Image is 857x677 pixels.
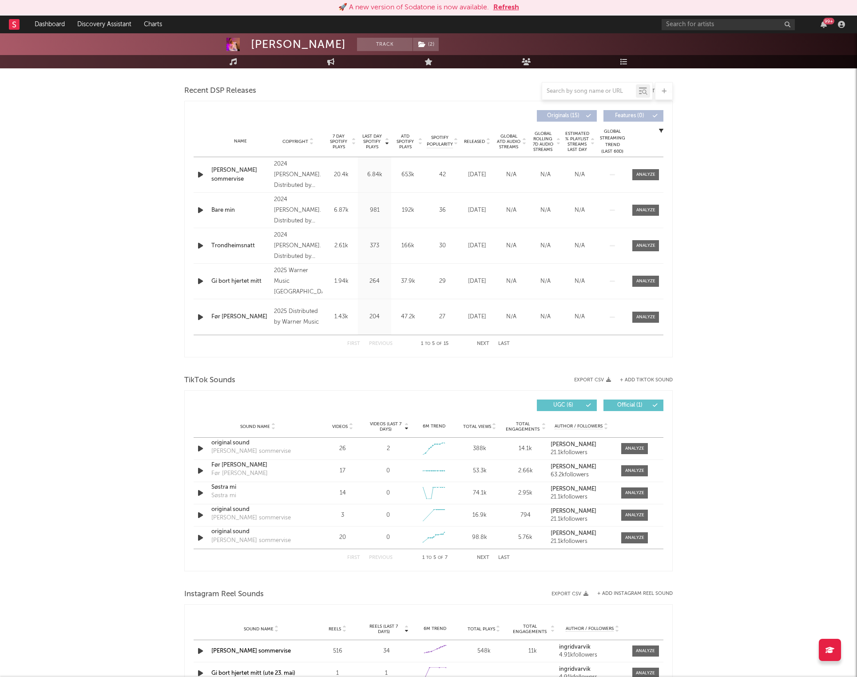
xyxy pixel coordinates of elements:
div: 21.1k followers [551,516,612,523]
div: Name [211,138,270,145]
a: Charts [138,16,168,33]
button: + Add TikTok Sound [620,378,673,383]
div: 53.3k [459,467,500,475]
div: 1.94k [327,277,356,286]
div: 2024 [PERSON_NAME]. Distributed by ADA Nordic - A division of Warner Music Group [274,194,322,226]
div: 2.66k [505,467,546,475]
input: Search by song name or URL [542,88,636,95]
div: 42 [427,170,458,179]
div: 166k [393,242,422,250]
span: Videos (last 7 days) [368,421,404,432]
button: Last [498,341,510,346]
button: UGC(6) [537,400,597,411]
a: original sound [211,505,304,514]
div: Global Streaming Trend (Last 60D) [599,128,626,155]
div: 2025 Warner Music [GEOGRAPHIC_DATA] [274,265,322,297]
strong: [PERSON_NAME] [551,442,596,447]
span: Copyright [282,139,308,144]
div: N/A [496,170,526,179]
button: Track [357,38,413,51]
div: 20.4k [327,170,356,179]
a: [PERSON_NAME] [551,464,612,470]
div: [DATE] [462,242,492,250]
span: to [426,556,432,560]
div: 388k [459,444,500,453]
div: 653k [393,170,422,179]
span: ATD Spotify Plays [393,134,417,150]
span: Reels [329,626,341,632]
div: 2024 [PERSON_NAME]. Distributed by ADA Nordic - A division of Warner Music Group [274,159,322,191]
button: Export CSV [551,591,588,597]
div: 63.2k followers [551,472,612,478]
div: [PERSON_NAME] sommervise [211,447,291,456]
div: 29 [427,277,458,286]
span: Author / Followers [566,626,614,632]
a: [PERSON_NAME] [551,442,612,448]
div: 981 [360,206,389,215]
div: 6M Trend [413,626,457,632]
a: [PERSON_NAME] sommervise [211,166,270,183]
div: N/A [565,170,595,179]
div: 1 5 15 [410,339,459,349]
div: 34 [364,647,409,656]
span: Global ATD Audio Streams [496,134,521,150]
div: 794 [505,511,546,520]
strong: [PERSON_NAME] [551,464,596,470]
div: 3 [322,511,363,520]
a: Søstra mi [211,483,304,492]
a: original sound [211,527,304,536]
div: [DATE] [462,313,492,321]
div: 2 [387,444,390,453]
div: N/A [565,242,595,250]
button: Next [477,341,489,346]
div: 11k [511,647,555,656]
a: Gi bort hjertet mitt [211,277,270,286]
div: N/A [565,313,595,321]
div: 0 [386,511,390,520]
span: of [438,556,443,560]
div: N/A [496,277,526,286]
a: original sound [211,439,304,447]
button: Features(0) [603,110,663,122]
a: Bare min [211,206,270,215]
div: 516 [315,647,360,656]
div: 16.9k [459,511,500,520]
a: [PERSON_NAME] sommervise [211,648,291,654]
button: Official(1) [603,400,663,411]
button: Originals(15) [537,110,597,122]
span: UGC ( 6 ) [543,403,583,408]
div: [DATE] [462,206,492,215]
span: of [436,342,442,346]
a: Før [PERSON_NAME] [211,461,304,470]
div: 2.61k [327,242,356,250]
div: 36 [427,206,458,215]
div: N/A [531,242,560,250]
button: + Add Instagram Reel Sound [597,591,673,596]
a: Discovery Assistant [71,16,138,33]
a: [PERSON_NAME] [551,531,612,537]
span: Reels (last 7 days) [364,624,403,634]
span: Released [464,139,485,144]
div: 2025 Distributed by Warner Music [274,306,322,328]
a: ingridvarvik [559,644,626,650]
span: Global Rolling 7D Audio Streams [531,131,555,152]
button: First [347,555,360,560]
div: N/A [565,277,595,286]
input: Search for artists [662,19,795,30]
div: N/A [496,206,526,215]
a: ingridvarvik [559,666,626,673]
a: [PERSON_NAME] [551,508,612,515]
a: Gi bort hjertet mitt (ute 23. mai) [211,670,295,676]
a: [PERSON_NAME] [551,486,612,492]
span: ( 2 ) [413,38,439,51]
div: Søstra mi [211,491,236,500]
a: Før [PERSON_NAME] [211,313,270,321]
div: 1 5 7 [410,553,459,563]
div: N/A [496,313,526,321]
button: First [347,341,360,346]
